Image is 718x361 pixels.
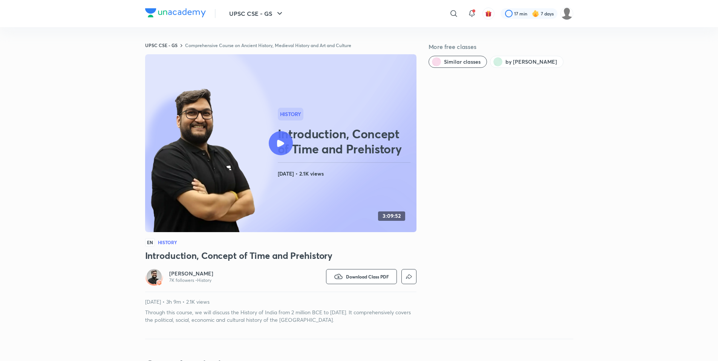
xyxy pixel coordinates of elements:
a: [PERSON_NAME] [169,270,213,277]
p: [DATE] • 3h 9m • 2.1K views [145,298,416,306]
span: Download Class PDF [346,274,389,280]
img: streak [532,10,539,17]
button: Similar classes [429,56,487,68]
button: UPSC CSE - GS [225,6,289,21]
button: avatar [482,8,494,20]
img: Ayush Kumar [560,7,573,20]
img: Avatar [147,269,162,284]
span: EN [145,238,155,246]
img: Company Logo [145,8,206,17]
h4: History [158,240,178,245]
button: by Abhishek Mishra [490,56,563,68]
button: Download Class PDF [326,269,397,284]
h4: 3:09:52 [383,213,401,219]
h3: Introduction, Concept of Time and Prehistory [145,249,416,262]
h4: [DATE] • 2.1K views [278,169,413,179]
h2: Introduction, Concept of Time and Prehistory [278,126,413,156]
a: Comprehensive Course on Ancient History, Medieval History and Art and Culture [185,42,351,48]
a: UPSC CSE - GS [145,42,178,48]
span: Similar classes [444,58,481,66]
p: Through this course, we will discuss the History of India from 2 million BCE to [DATE]. It compre... [145,309,416,324]
a: Avatarbadge [145,268,163,286]
p: 7K followers • History [169,277,213,283]
img: avatar [485,10,492,17]
span: by Abhishek Mishra [505,58,557,66]
img: badge [156,280,162,285]
h5: More free classes [429,42,573,51]
a: Company Logo [145,8,206,19]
